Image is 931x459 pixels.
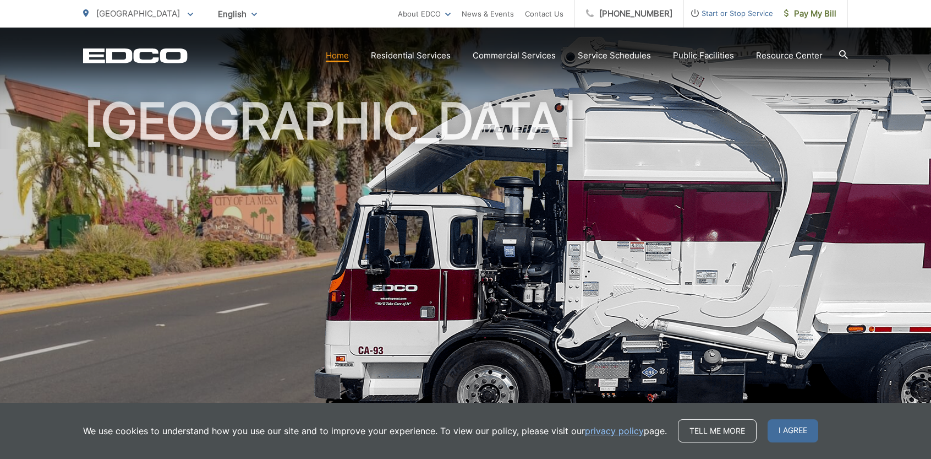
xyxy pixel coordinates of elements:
[578,49,651,62] a: Service Schedules
[371,49,451,62] a: Residential Services
[756,49,823,62] a: Resource Center
[398,7,451,20] a: About EDCO
[525,7,563,20] a: Contact Us
[96,8,180,19] span: [GEOGRAPHIC_DATA]
[673,49,734,62] a: Public Facilities
[473,49,556,62] a: Commercial Services
[768,419,818,442] span: I agree
[678,419,757,442] a: Tell me more
[83,94,848,442] h1: [GEOGRAPHIC_DATA]
[83,48,188,63] a: EDCD logo. Return to the homepage.
[83,424,667,438] p: We use cookies to understand how you use our site and to improve your experience. To view our pol...
[326,49,349,62] a: Home
[210,4,265,24] span: English
[585,424,644,438] a: privacy policy
[784,7,836,20] span: Pay My Bill
[462,7,514,20] a: News & Events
